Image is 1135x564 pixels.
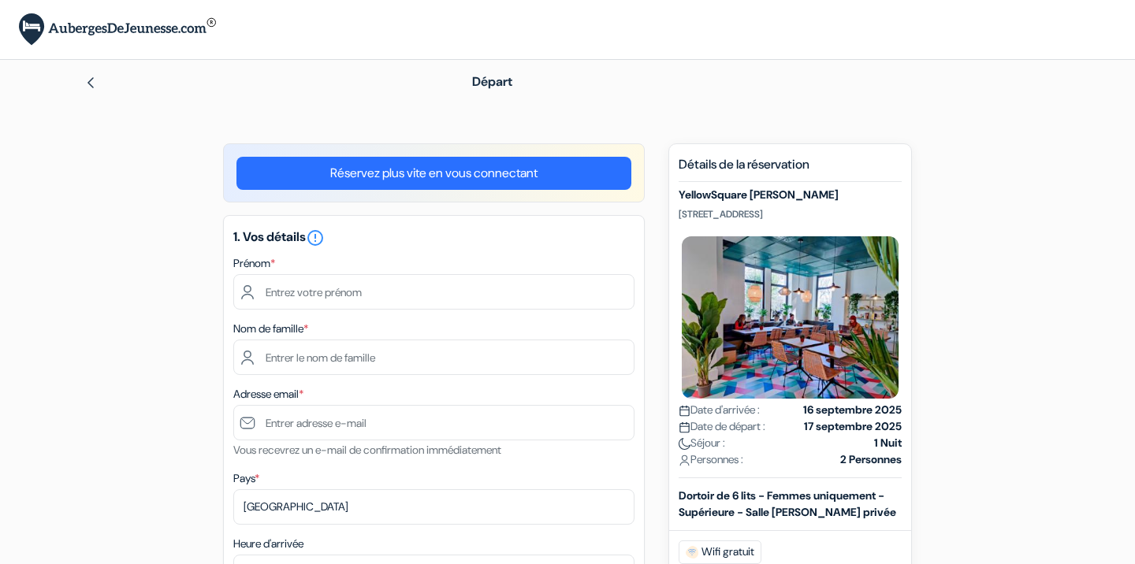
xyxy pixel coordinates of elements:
strong: 1 Nuit [874,435,902,451]
label: Heure d'arrivée [233,536,303,552]
span: Date de départ : [679,418,765,435]
h5: YellowSquare [PERSON_NAME] [679,188,902,202]
strong: 2 Personnes [840,451,902,468]
label: Prénom [233,255,275,272]
strong: 16 septembre 2025 [803,402,902,418]
img: calendar.svg [679,405,690,417]
span: Date d'arrivée : [679,402,760,418]
a: Réservez plus vite en vous connectant [236,157,631,190]
input: Entrer le nom de famille [233,340,634,375]
b: Dortoir de 6 lits - Femmes uniquement - Supérieure - Salle [PERSON_NAME] privée [679,488,896,519]
img: left_arrow.svg [84,76,97,89]
a: error_outline [306,228,325,245]
span: Séjour : [679,435,725,451]
p: [STREET_ADDRESS] [679,208,902,221]
input: Entrer adresse e-mail [233,405,634,440]
strong: 17 septembre 2025 [804,418,902,435]
img: free_wifi.svg [686,546,698,558]
img: AubergesDeJeunesse.com [19,13,216,46]
label: Pays [233,470,259,487]
label: Nom de famille [233,321,308,337]
img: moon.svg [679,438,690,450]
i: error_outline [306,228,325,247]
h5: Détails de la réservation [679,157,902,182]
img: calendar.svg [679,421,690,433]
label: Adresse email [233,386,303,403]
h5: 1. Vos détails [233,228,634,247]
img: user_icon.svg [679,455,690,466]
span: Départ [472,73,512,90]
span: Wifi gratuit [679,540,761,564]
span: Personnes : [679,451,743,468]
small: Vous recevrez un e-mail de confirmation immédiatement [233,443,501,457]
input: Entrez votre prénom [233,274,634,310]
